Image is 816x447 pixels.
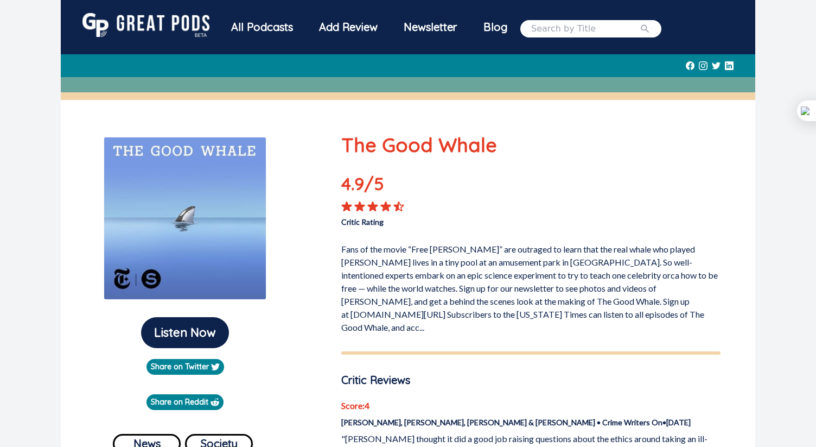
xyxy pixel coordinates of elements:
p: Critic Rating [341,212,531,228]
a: Share on Twitter [146,359,224,375]
a: Add Review [306,13,391,41]
button: Listen Now [141,317,229,348]
p: [PERSON_NAME], [PERSON_NAME], [PERSON_NAME] & [PERSON_NAME] • Crime Writers On • [DATE] [341,417,721,428]
div: Newsletter [391,13,470,41]
a: All Podcasts [218,13,306,44]
p: Score: 4 [341,399,721,412]
p: Fans of the movie “Free [PERSON_NAME]” are outraged to learn that the real whale who played [PERS... [341,238,721,334]
p: Critic Reviews [341,372,721,388]
p: 4.9 /5 [341,171,417,201]
p: The Good Whale [341,130,721,160]
img: GreatPods [82,13,209,37]
div: All Podcasts [218,13,306,41]
a: Newsletter [391,13,470,44]
a: Blog [470,13,520,41]
a: Share on Reddit [146,394,224,410]
img: The Good Whale [104,137,266,300]
input: Search by Title [531,22,640,35]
